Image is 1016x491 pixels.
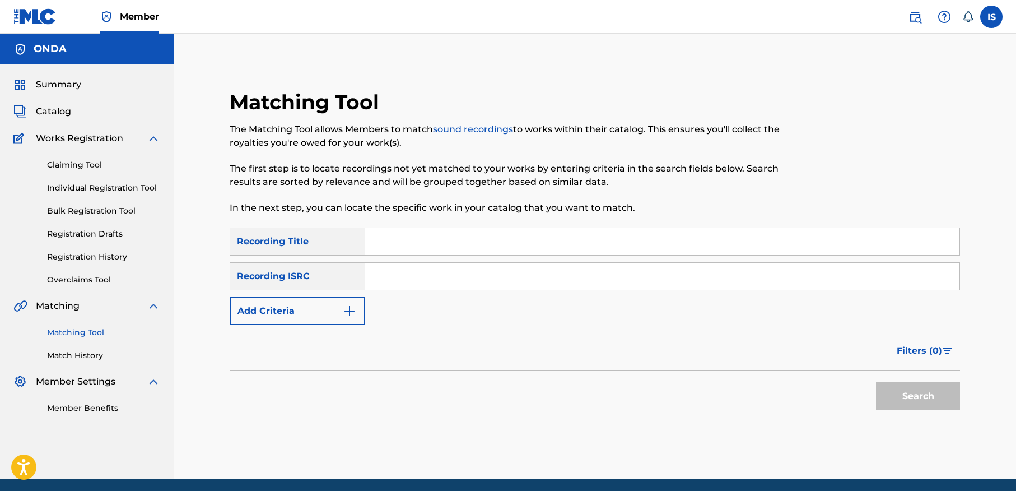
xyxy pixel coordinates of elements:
[36,105,71,118] span: Catalog
[343,304,356,318] img: 9d2ae6d4665cec9f34b9.svg
[100,10,113,24] img: Top Rightsholder
[980,6,1003,28] div: User Menu
[47,228,160,240] a: Registration Drafts
[13,375,27,388] img: Member Settings
[908,10,922,24] img: search
[147,132,160,145] img: expand
[938,10,951,24] img: help
[13,105,71,118] a: CatalogCatalog
[13,78,81,91] a: SummarySummary
[34,43,67,55] h5: ONDA
[47,182,160,194] a: Individual Registration Tool
[47,159,160,171] a: Claiming Tool
[36,375,115,388] span: Member Settings
[13,105,27,118] img: Catalog
[36,132,123,145] span: Works Registration
[147,375,160,388] img: expand
[230,162,792,189] p: The first step is to locate recordings not yet matched to your works by entering criteria in the ...
[13,132,28,145] img: Works Registration
[904,6,926,28] a: Public Search
[985,320,1016,410] iframe: Resource Center
[36,78,81,91] span: Summary
[13,78,27,91] img: Summary
[230,201,792,215] p: In the next step, you can locate the specific work in your catalog that you want to match.
[147,299,160,313] img: expand
[933,6,956,28] div: Help
[47,274,160,286] a: Overclaims Tool
[230,297,365,325] button: Add Criteria
[47,350,160,362] a: Match History
[47,205,160,217] a: Bulk Registration Tool
[433,124,513,135] a: sound recordings
[47,251,160,263] a: Registration History
[47,402,160,414] a: Member Benefits
[890,337,960,365] button: Filters (0)
[47,327,160,339] a: Matching Tool
[13,8,57,25] img: MLC Logo
[36,299,80,313] span: Matching
[943,348,952,354] img: filter
[230,123,792,150] p: The Matching Tool allows Members to match to works within their catalog. This ensures you'll coll...
[13,299,27,313] img: Matching
[962,11,973,22] div: Notifications
[230,90,385,115] h2: Matching Tool
[230,228,960,416] form: Search Form
[13,43,27,56] img: Accounts
[897,344,942,358] span: Filters ( 0 )
[120,10,159,23] span: Member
